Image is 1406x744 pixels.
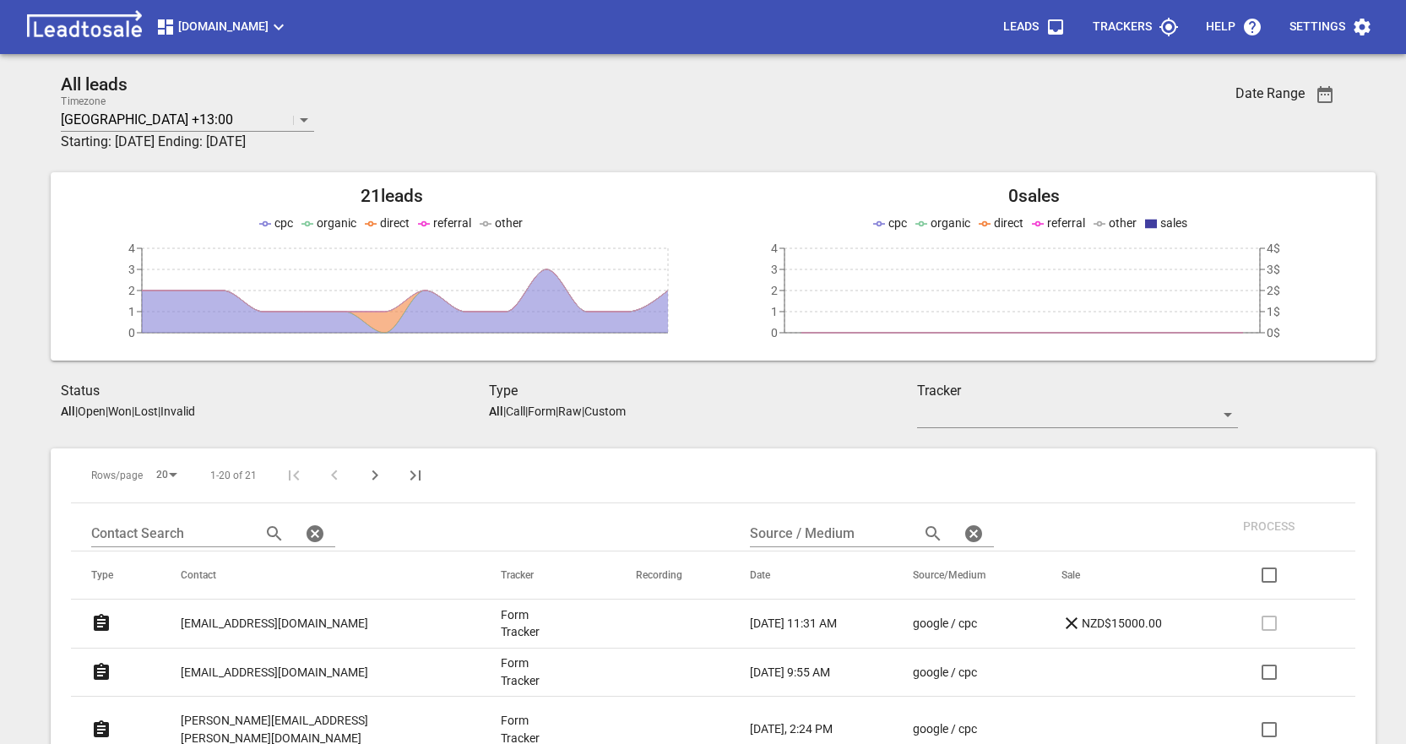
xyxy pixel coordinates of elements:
tspan: 3 [771,263,778,276]
p: Lost [134,405,158,418]
span: referral [1047,216,1085,230]
span: | [158,405,160,418]
p: Custom [584,405,626,418]
span: organic [317,216,356,230]
p: [DATE], 2:24 PM [750,720,833,738]
tspan: 0 [771,326,778,339]
span: direct [380,216,410,230]
aside: All [61,405,75,418]
h2: All leads [61,74,1131,95]
th: Contact [160,551,480,600]
p: Raw [558,405,582,418]
tspan: 4 [128,242,135,255]
span: | [525,405,528,418]
th: Tracker [480,551,616,600]
h3: Type [489,381,917,401]
tspan: 2 [771,284,778,297]
p: Call [506,405,525,418]
button: Last Page [395,455,436,496]
h2: 21 leads [71,186,714,207]
div: 20 [149,464,183,486]
h3: Tracker [917,381,1238,401]
span: | [132,405,134,418]
p: Form [528,405,556,418]
aside: All [489,405,503,418]
a: google / cpc [913,615,994,633]
tspan: 1 [128,305,135,318]
p: Trackers [1093,19,1152,35]
span: organic [931,216,970,230]
span: Rows/page [91,469,143,483]
svg: Form [91,720,111,740]
span: | [75,405,78,418]
span: sales [1160,216,1187,230]
tspan: 4$ [1267,242,1280,255]
p: [EMAIL_ADDRESS][DOMAIN_NAME] [181,615,368,633]
span: 1-20 of 21 [210,469,257,483]
svg: Form [91,662,111,682]
tspan: 3 [128,263,135,276]
p: Leads [1003,19,1039,35]
img: logo [20,10,149,44]
a: [EMAIL_ADDRESS][DOMAIN_NAME] [181,652,368,693]
span: other [1109,216,1137,230]
p: Won [108,405,132,418]
tspan: 1 [771,305,778,318]
span: | [503,405,506,418]
span: other [495,216,523,230]
p: [EMAIL_ADDRESS][DOMAIN_NAME] [181,664,368,682]
svg: Form [91,613,111,633]
th: Type [71,551,160,600]
tspan: 4 [771,242,778,255]
p: Invalid [160,405,195,418]
span: referral [433,216,471,230]
button: Next Page [355,455,395,496]
th: Date [730,551,893,600]
p: [DATE] 11:31 AM [750,615,837,633]
span: direct [994,216,1023,230]
a: [DATE], 2:24 PM [750,720,845,738]
p: [DATE] 9:55 AM [750,664,830,682]
a: [EMAIL_ADDRESS][DOMAIN_NAME] [181,603,368,644]
span: | [556,405,558,418]
th: Sale [1041,551,1209,600]
p: Help [1206,19,1235,35]
a: google / cpc [913,664,994,682]
span: cpc [274,216,293,230]
p: [GEOGRAPHIC_DATA] +13:00 [61,110,233,129]
button: [DOMAIN_NAME] [149,10,296,44]
a: Form Tracker [501,654,568,689]
tspan: 2$ [1267,284,1280,297]
a: [DATE] 9:55 AM [750,664,845,682]
p: Settings [1289,19,1345,35]
tspan: 0$ [1267,326,1280,339]
tspan: 0 [128,326,135,339]
tspan: 1$ [1267,305,1280,318]
tspan: 2 [128,284,135,297]
h3: Date Range [1235,85,1305,101]
h3: Status [61,381,489,401]
a: [DATE] 11:31 AM [750,615,845,633]
label: Timezone [61,96,106,106]
span: cpc [888,216,907,230]
p: google / cpc [913,615,977,633]
tspan: 3$ [1267,263,1280,276]
span: [DOMAIN_NAME] [155,17,289,37]
h3: Starting: [DATE] Ending: [DATE] [61,132,1131,152]
th: Recording [616,551,730,600]
th: Source/Medium [893,551,1041,600]
a: Form Tracker [501,606,568,641]
span: | [582,405,584,418]
p: Open [78,405,106,418]
a: NZD$15000.00 [1061,613,1162,633]
h2: 0 sales [714,186,1356,207]
a: google / cpc [913,720,994,738]
p: google / cpc [913,720,977,738]
span: | [106,405,108,418]
button: Date Range [1305,74,1345,115]
p: google / cpc [913,664,977,682]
